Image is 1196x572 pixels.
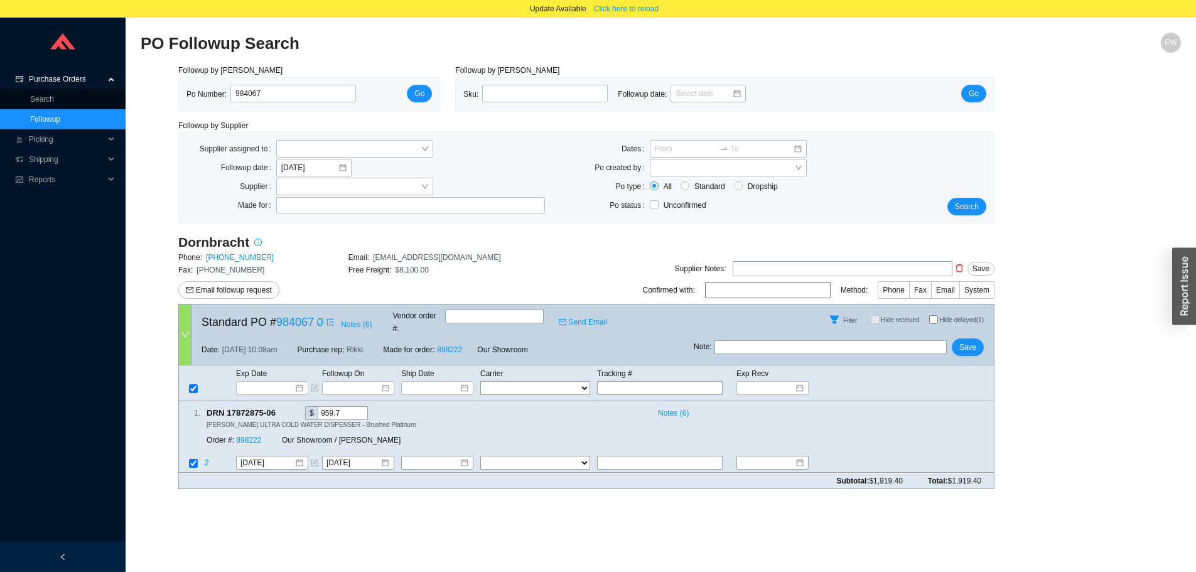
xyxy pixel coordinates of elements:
[383,345,434,354] span: Made for order:
[825,315,844,325] span: filter
[952,259,966,277] button: delete
[240,457,294,470] input: 9/2/2025
[238,197,276,214] label: Made for:
[480,369,504,378] span: Carrier
[197,266,264,274] span: [PHONE_NUMBER]
[202,313,314,332] span: Standard PO #
[29,69,104,89] span: Purchase Orders
[15,75,24,83] span: credit-card
[29,129,104,149] span: Picking
[15,176,24,183] span: fund
[30,95,54,104] a: Search
[141,33,921,55] h2: PO Followup Search
[948,477,981,485] span: $1,919.40
[29,170,104,190] span: Reports
[276,316,314,328] a: 984067
[250,239,266,246] span: info-circle
[326,316,334,328] a: export
[559,316,607,328] a: mailSend Email
[207,436,234,445] span: Order #:
[29,149,104,170] span: Shipping
[655,143,717,155] input: From
[463,85,756,104] div: Sku: Followup date:
[311,460,318,467] span: form
[311,384,318,392] span: form
[694,340,712,354] span: Note :
[947,198,986,215] button: Search
[282,436,401,445] span: Our Showroom / [PERSON_NAME]
[675,262,726,275] div: Supplier Notes:
[743,180,783,193] span: Dropship
[843,317,857,324] span: Filter
[186,286,193,295] span: mail
[178,121,248,130] span: Followup by Supplier
[407,85,432,102] button: Go
[719,144,728,153] span: swap-right
[221,159,276,176] label: Followup date:
[972,262,989,275] span: Save
[207,406,286,420] span: DRN 17872875-06
[298,343,345,356] span: Purchase rep:
[396,266,429,274] span: $8,100.00
[961,85,986,102] button: Go
[643,281,994,299] div: Confirmed with: Method:
[178,266,193,274] span: Fax:
[437,345,462,354] a: 898222
[622,140,650,158] label: Dates:
[59,553,67,561] span: left
[869,477,902,485] span: $1,919.40
[594,3,659,15] span: Click here to reload
[179,407,200,419] div: 1 .
[953,264,966,273] span: delete
[316,318,324,326] span: copy
[206,253,274,262] a: [PHONE_NUMBER]
[401,369,434,378] span: Ship Date
[1165,33,1177,53] span: EW
[836,475,902,487] span: Subtotal:
[178,281,279,299] button: mailEmail followup request
[658,407,689,419] span: Notes ( 6 )
[477,343,528,356] span: Our Showroom
[652,406,689,415] button: Notes (6)
[824,310,844,330] button: Filter
[881,316,919,323] span: Hide received
[207,421,416,428] span: [PERSON_NAME] ULTRA COLD WATER DISPENSER - Brushed Platinum
[964,286,989,294] span: System
[595,159,649,176] label: Po created by:
[186,85,366,104] div: Po Number:
[181,330,190,339] span: down
[414,87,424,100] span: Go
[597,369,632,378] span: Tracking #
[736,369,768,378] span: Exp Recv
[719,144,728,153] span: to
[969,87,979,100] span: Go
[278,406,286,420] div: Copy
[347,343,363,356] span: Rikki
[559,318,566,326] span: mail
[883,286,905,294] span: Phone
[281,161,338,174] input: 8/18/2025
[689,180,730,193] span: Standard
[373,253,500,262] span: [EMAIL_ADDRESS][DOMAIN_NAME]
[178,253,202,262] span: Phone:
[871,315,880,324] input: Hide received
[928,475,981,487] span: Total:
[455,66,559,75] span: Followup by [PERSON_NAME]
[936,286,955,294] span: Email
[959,341,976,353] span: Save
[202,343,220,356] span: Date:
[236,436,261,445] a: 898222
[316,316,324,328] div: Copy
[610,197,649,214] label: Po status:
[664,201,706,210] span: Unconfirmed
[914,286,927,294] span: Fax
[205,459,211,468] span: 2
[305,406,318,420] div: $
[348,266,392,274] span: Free Freight:
[196,284,272,296] span: Email followup request
[731,143,793,155] input: To
[200,140,276,158] label: Supplier assigned to
[240,178,276,195] label: Supplier:
[955,200,979,213] span: Search
[616,178,650,195] label: Po type:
